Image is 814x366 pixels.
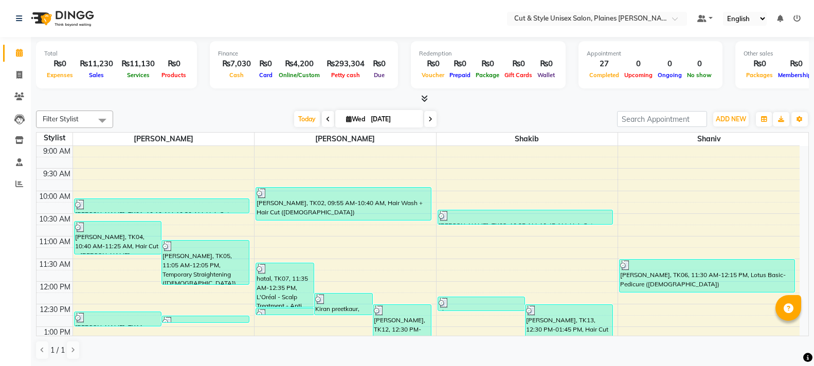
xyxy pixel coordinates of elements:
span: Petty cash [329,71,363,79]
span: ADD NEW [716,115,746,123]
div: 11:30 AM [37,259,73,270]
div: Appointment [587,49,714,58]
div: [PERSON_NAME], TK06, 11:30 AM-12:15 PM, Lotus Basic- Pedicure ([DEMOGRAPHIC_DATA]) [620,260,794,292]
div: ₨0 [255,58,276,70]
span: Card [257,71,275,79]
iframe: chat widget [771,325,804,356]
div: ₨0 [369,58,390,70]
div: ₨0 [744,58,775,70]
div: Finance [218,49,390,58]
div: [PERSON_NAME], TK09, 12:35 PM-12:45 PM, Eyebrows Threading ([DEMOGRAPHIC_DATA]) [256,308,314,315]
span: Expenses [44,71,76,79]
div: ₨0 [535,58,557,70]
div: [PERSON_NAME], TK13, 12:30 PM-01:45 PM, Hair Cut + [PERSON_NAME] ([DEMOGRAPHIC_DATA]),DeTAN - O3+... [526,305,612,360]
input: 2025-09-03 [368,112,419,127]
span: Shakib [437,133,618,145]
div: ₨0 [159,58,189,70]
div: ₨0 [419,58,447,70]
div: ₨11,230 [76,58,117,70]
div: 0 [655,58,684,70]
div: Redemption [419,49,557,58]
div: ali, TK08, 12:20 PM-12:40 PM, Hair Cut ([DEMOGRAPHIC_DATA]) [438,297,525,310]
span: Completed [587,71,622,79]
span: Today [294,111,320,127]
div: ₨0 [447,58,473,70]
div: 0 [684,58,714,70]
div: [PERSON_NAME], TK11, 12:40 PM-01:00 PM, Hair Cut ([DEMOGRAPHIC_DATA]) [75,312,161,326]
div: [PERSON_NAME], TK02, 09:55 AM-10:40 AM, Hair Wash + Hair Cut ([DEMOGRAPHIC_DATA]) [256,188,431,220]
div: 27 [587,58,622,70]
div: 1:00 PM [42,327,73,338]
div: [PERSON_NAME], TK03, 10:25 AM-10:45 AM, Hair Cut ([DEMOGRAPHIC_DATA]) [438,210,613,224]
span: [PERSON_NAME] [255,133,436,145]
span: Upcoming [622,71,655,79]
span: 1 / 1 [50,345,65,356]
button: ADD NEW [713,112,749,126]
div: Kiran preetkaur, TK10, 12:15 PM-12:45 PM, Classic Cut (Straight cut, U cut, Trimming) ([DEMOGRAPH... [315,294,372,315]
img: logo [26,4,97,33]
div: 11:00 AM [37,236,73,247]
div: Total [44,49,189,58]
span: Filter Stylist [43,115,79,123]
div: [PERSON_NAME], TK12, 12:30 PM-01:35 PM, Hair Cut ([DEMOGRAPHIC_DATA]),Executive Cut (Layering, ch... [373,305,431,352]
div: ₨4,200 [276,58,322,70]
span: Wed [343,115,368,123]
span: Gift Cards [502,71,535,79]
input: Search Appointment [617,111,707,127]
div: [PERSON_NAME], TK09, 12:45 PM-12:50 PM, Forehead Threading ([DEMOGRAPHIC_DATA]) [162,316,249,322]
div: 10:30 AM [37,214,73,225]
span: No show [684,71,714,79]
div: ₨0 [502,58,535,70]
div: [PERSON_NAME], TK05, 11:05 AM-12:05 PM, Temporary Straightening ([DEMOGRAPHIC_DATA]) [162,241,249,284]
span: Voucher [419,71,447,79]
span: Shaniv [618,133,800,145]
span: Prepaid [447,71,473,79]
div: [PERSON_NAME], TK04, 10:40 AM-11:25 AM, Hair Cut + [PERSON_NAME] ([DEMOGRAPHIC_DATA]) [75,222,161,254]
div: 0 [622,58,655,70]
span: Due [371,71,387,79]
span: Ongoing [655,71,684,79]
span: Services [124,71,152,79]
div: Stylist [37,133,73,143]
span: Sales [86,71,106,79]
div: 12:00 PM [38,282,73,292]
div: ₨0 [473,58,502,70]
div: hatal, TK07, 11:35 AM-12:35 PM, L'Oréal - Scalp Treatment - Anti Dandruff** Medium ([DEMOGRAPHIC_... [256,263,314,307]
span: [PERSON_NAME] [73,133,255,145]
div: 9:00 AM [41,146,73,157]
div: ₨0 [44,58,76,70]
div: ₨293,304 [322,58,369,70]
div: 10:00 AM [37,191,73,202]
div: ₨7,030 [218,58,255,70]
span: Cash [227,71,246,79]
span: Products [159,71,189,79]
span: Package [473,71,502,79]
span: Online/Custom [276,71,322,79]
span: Wallet [535,71,557,79]
div: 12:30 PM [38,304,73,315]
span: Packages [744,71,775,79]
div: [PERSON_NAME], TK01, 10:10 AM-10:30 AM, Hair Cut ([DEMOGRAPHIC_DATA]) [75,199,249,213]
div: ₨11,130 [117,58,159,70]
div: 9:30 AM [41,169,73,179]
